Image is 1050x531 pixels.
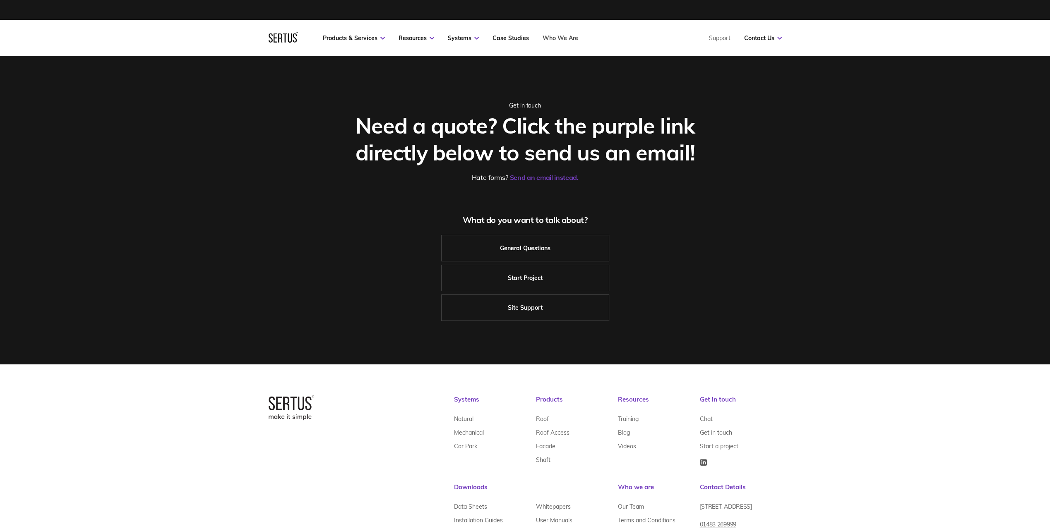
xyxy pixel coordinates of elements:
[700,412,713,426] a: Chat
[618,395,700,412] div: Resources
[454,483,618,500] div: Downloads
[700,395,782,412] div: Get in touch
[709,34,730,42] a: Support
[510,173,579,182] a: Send an email instead.
[618,500,644,513] a: Our Team
[618,483,700,500] div: Who we are
[340,215,710,225] div: What do you want to talk about?
[536,439,555,453] a: Facade
[269,395,314,420] img: logo-box-2bec1e6d7ed5feb70a4f09a85fa1bbdd.png
[493,34,529,42] a: Case Studies
[543,34,578,42] a: Who We Are
[340,173,710,182] div: Hate forms?
[454,513,503,527] a: Installation Guides
[700,426,732,439] a: Get in touch
[454,439,477,453] a: Car Park
[700,459,707,466] img: Icon
[454,412,473,426] a: Natural
[901,435,1050,531] iframe: Chat Widget
[441,294,609,321] a: Site Support
[536,395,618,412] div: Products
[536,426,569,439] a: Roof Access
[536,513,572,527] a: User Manuals
[441,265,609,291] a: Start Project
[454,426,484,439] a: Mechanical
[536,453,550,466] a: Shaft
[323,34,385,42] a: Products & Services
[618,439,636,453] a: Videos
[744,34,782,42] a: Contact Us
[441,235,609,261] a: General Questions
[448,34,479,42] a: Systems
[399,34,434,42] a: Resources
[454,500,487,513] a: Data Sheets
[618,426,630,439] a: Blog
[536,500,571,513] a: Whitepapers
[700,439,738,453] a: Start a project
[454,395,536,412] div: Systems
[536,412,549,426] a: Roof
[700,483,782,500] div: Contact Details
[618,412,639,426] a: Training
[340,102,710,109] div: Get in touch
[340,112,710,166] div: Need a quote? Click the purple link directly below to send us an email!
[700,503,752,510] span: [STREET_ADDRESS]
[618,513,675,527] a: Terms and Conditions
